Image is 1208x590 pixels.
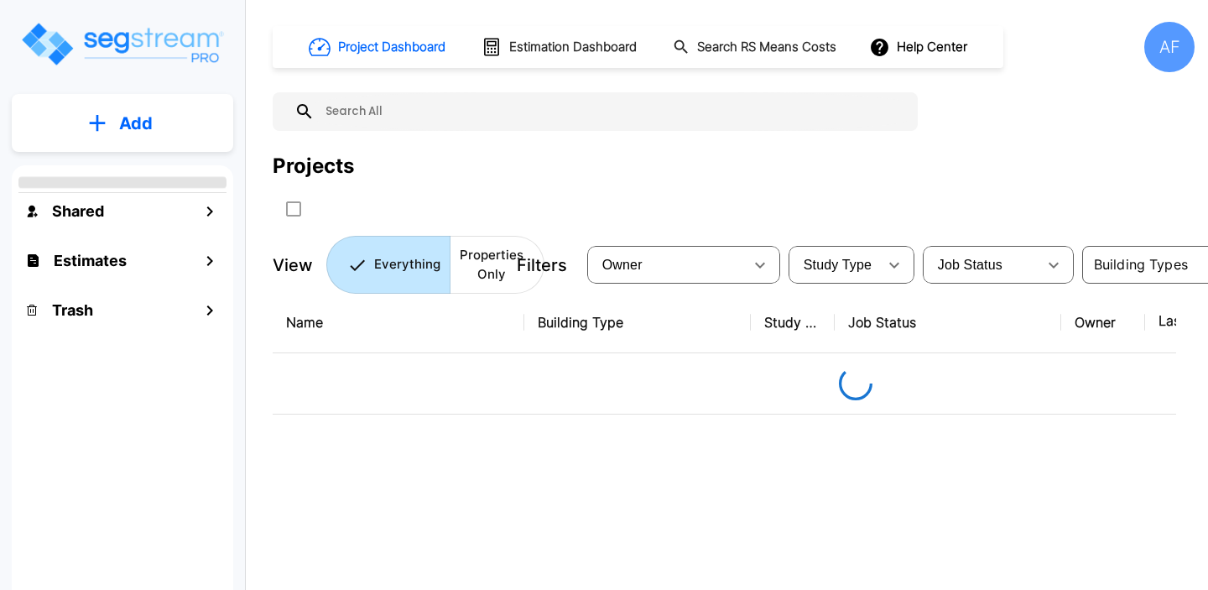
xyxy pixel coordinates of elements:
[460,246,523,284] p: Properties Only
[792,242,877,289] div: Select
[751,292,835,353] th: Study Type
[602,258,643,272] span: Owner
[666,31,846,64] button: Search RS Means Costs
[926,242,1037,289] div: Select
[524,292,751,353] th: Building Type
[804,258,872,272] span: Study Type
[326,236,544,294] div: Platform
[119,111,153,136] p: Add
[302,29,455,65] button: Project Dashboard
[450,236,544,294] button: Properties Only
[475,29,646,65] button: Estimation Dashboard
[835,292,1061,353] th: Job Status
[1061,292,1145,353] th: Owner
[52,299,93,321] h1: Trash
[866,31,974,63] button: Help Center
[326,236,450,294] button: Everything
[54,249,127,272] h1: Estimates
[19,20,225,68] img: Logo
[273,292,524,353] th: Name
[273,151,354,181] div: Projects
[697,38,836,57] h1: Search RS Means Costs
[52,200,104,222] h1: Shared
[277,192,310,226] button: SelectAll
[374,255,440,274] p: Everything
[315,92,909,131] input: Search All
[591,242,743,289] div: Select
[12,99,233,148] button: Add
[1144,22,1195,72] div: AF
[938,258,1002,272] span: Job Status
[509,38,637,57] h1: Estimation Dashboard
[338,38,445,57] h1: Project Dashboard
[273,253,313,278] p: View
